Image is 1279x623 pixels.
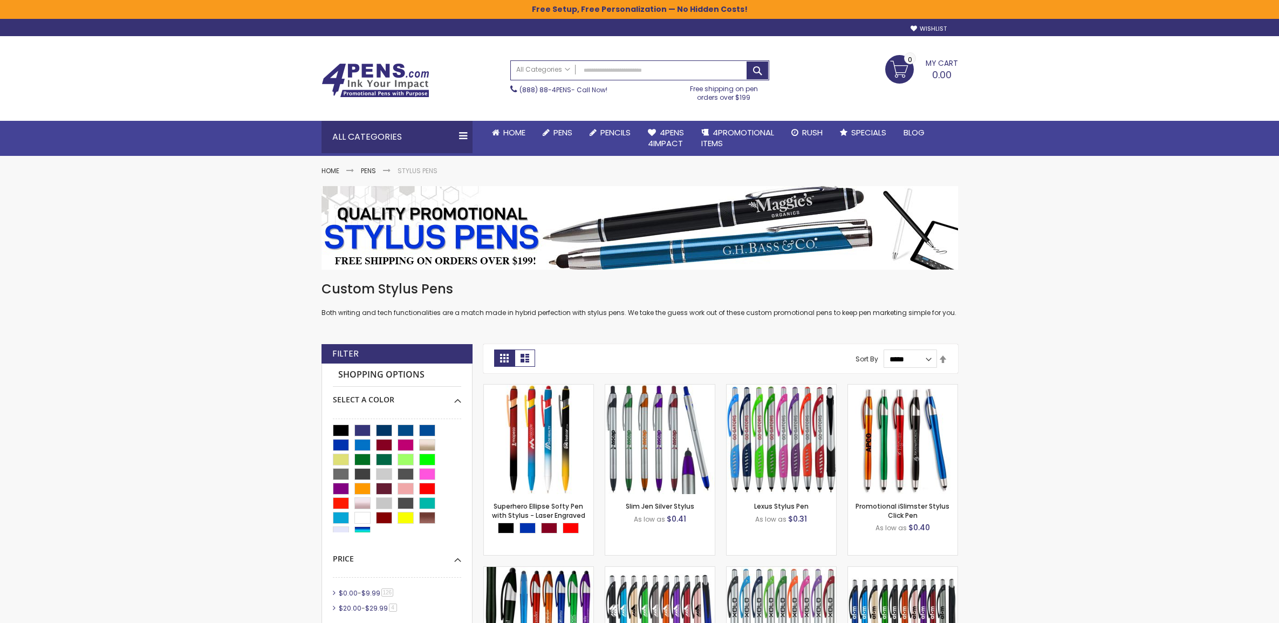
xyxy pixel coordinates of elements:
[904,127,925,138] span: Blog
[503,127,525,138] span: Home
[754,502,809,511] a: Lexus Stylus Pen
[634,515,665,524] span: As low as
[626,502,694,511] a: Slim Jen Silver Stylus
[534,121,581,145] a: Pens
[336,604,401,613] a: $20.00-$29.994
[701,127,774,149] span: 4PROMOTIONAL ITEMS
[667,514,686,524] span: $0.41
[339,604,361,613] span: $20.00
[494,350,515,367] strong: Grid
[322,186,958,270] img: Stylus Pens
[483,121,534,145] a: Home
[885,55,958,82] a: 0.00 0
[339,588,358,598] span: $0.00
[381,588,394,597] span: 126
[484,566,593,576] a: TouchWrite Query Stylus Pen
[908,522,930,533] span: $0.40
[648,127,684,149] span: 4Pens 4impact
[336,588,398,598] a: $0.00-$9.99126
[911,25,947,33] a: Wishlist
[511,61,576,79] a: All Categories
[851,127,886,138] span: Specials
[365,604,388,613] span: $29.99
[389,604,397,612] span: 4
[492,502,585,519] a: Superhero Ellipse Softy Pen with Stylus - Laser Engraved
[484,385,593,494] img: Superhero Ellipse Softy Pen with Stylus - Laser Engraved
[876,523,907,532] span: As low as
[856,502,949,519] a: Promotional iSlimster Stylus Click Pen
[605,385,715,494] img: Slim Jen Silver Stylus
[322,280,958,298] h1: Custom Stylus Pens
[788,514,807,524] span: $0.31
[848,566,957,576] a: Lexus Metallic Stylus Pen
[519,523,536,533] div: Blue
[693,121,783,156] a: 4PROMOTIONALITEMS
[361,588,380,598] span: $9.99
[361,166,376,175] a: Pens
[600,127,631,138] span: Pencils
[519,85,607,94] span: - Call Now!
[322,121,473,153] div: All Categories
[783,121,831,145] a: Rush
[322,166,339,175] a: Home
[831,121,895,145] a: Specials
[581,121,639,145] a: Pencils
[639,121,693,156] a: 4Pens4impact
[333,364,461,387] strong: Shopping Options
[679,80,769,102] div: Free shipping on pen orders over $199
[727,566,836,576] a: Boston Silver Stylus Pen
[727,385,836,494] img: Lexus Stylus Pen
[553,127,572,138] span: Pens
[908,54,912,65] span: 0
[333,546,461,564] div: Price
[932,68,952,81] span: 0.00
[848,384,957,393] a: Promotional iSlimster Stylus Click Pen
[563,523,579,533] div: Red
[848,385,957,494] img: Promotional iSlimster Stylus Click Pen
[895,121,933,145] a: Blog
[856,354,878,364] label: Sort By
[398,166,437,175] strong: Stylus Pens
[484,384,593,393] a: Superhero Ellipse Softy Pen with Stylus - Laser Engraved
[333,387,461,405] div: Select A Color
[498,523,514,533] div: Black
[727,384,836,393] a: Lexus Stylus Pen
[802,127,823,138] span: Rush
[516,65,570,74] span: All Categories
[322,280,958,318] div: Both writing and tech functionalities are a match made in hybrid perfection with stylus pens. We ...
[605,566,715,576] a: Boston Stylus Pen
[519,85,571,94] a: (888) 88-4PENS
[332,348,359,360] strong: Filter
[541,523,557,533] div: Burgundy
[755,515,786,524] span: As low as
[322,63,429,98] img: 4Pens Custom Pens and Promotional Products
[605,384,715,393] a: Slim Jen Silver Stylus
